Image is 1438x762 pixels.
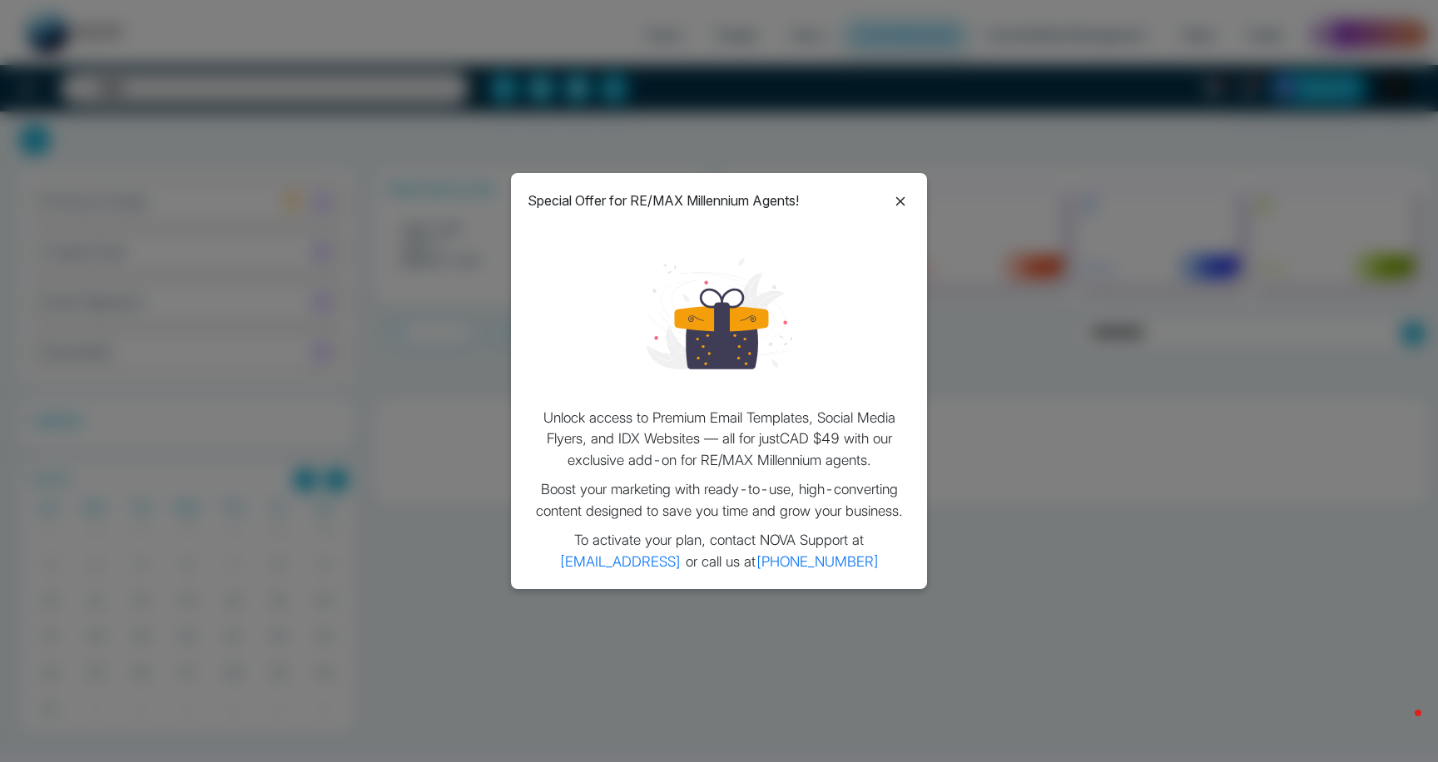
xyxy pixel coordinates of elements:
p: To activate your plan, contact NOVA Support at or call us at [528,530,910,572]
p: Special Offer for RE/MAX Millennium Agents! [528,190,799,210]
img: loading [647,240,792,386]
a: [EMAIL_ADDRESS] [559,553,682,570]
iframe: Intercom live chat [1381,705,1421,745]
a: [PHONE_NUMBER] [756,553,880,570]
p: Unlock access to Premium Email Templates, Social Media Flyers, and IDX Websites — all for just CA... [528,408,910,472]
p: Boost your marketing with ready-to-use, high-converting content designed to save you time and gro... [528,479,910,522]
